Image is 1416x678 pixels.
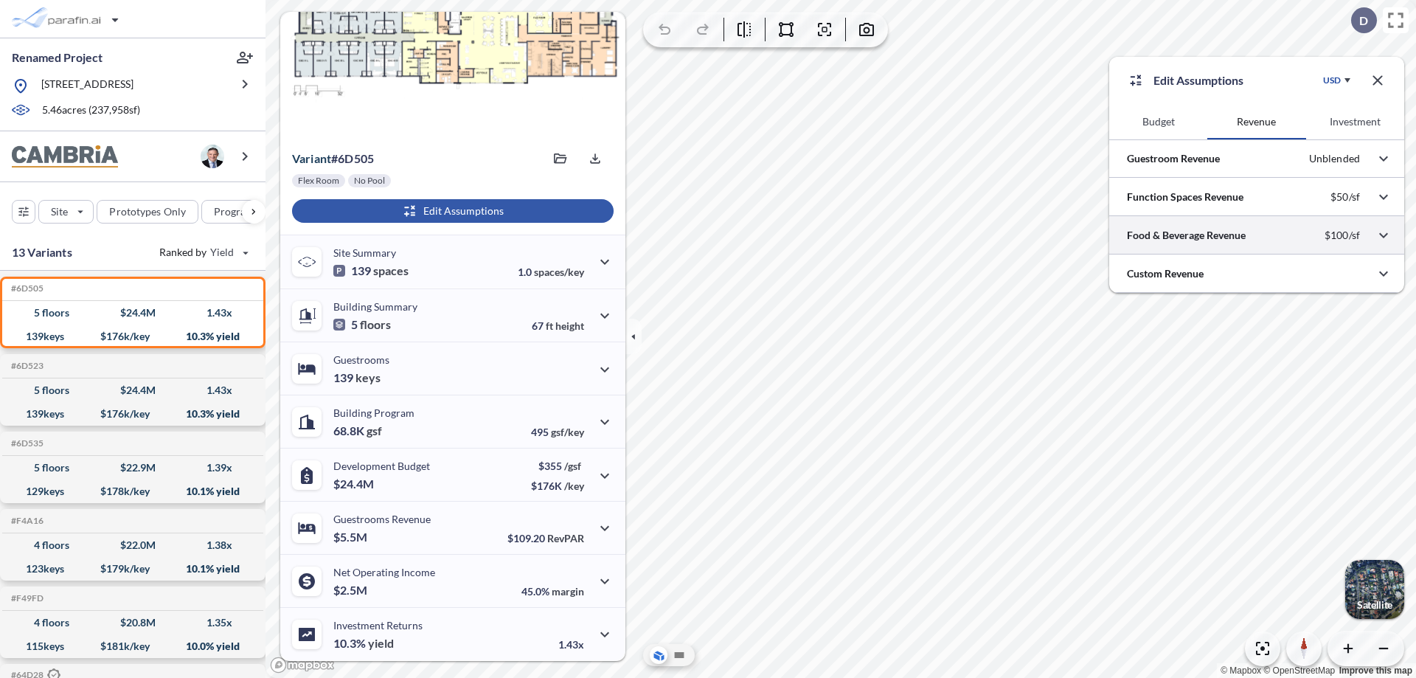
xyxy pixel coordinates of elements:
p: Program [214,204,255,219]
button: Prototypes Only [97,200,198,224]
p: $5.5M [333,530,369,544]
button: Budget [1109,104,1207,139]
p: Site Summary [333,246,396,259]
p: 5 [333,317,391,332]
h5: Click to copy the code [8,438,44,449]
p: 139 [333,263,409,278]
p: $109.20 [507,532,584,544]
p: 139 [333,370,381,385]
span: floors [360,317,391,332]
button: Revenue [1207,104,1305,139]
span: yield [368,636,394,651]
span: keys [355,370,381,385]
p: 1.0 [518,266,584,278]
p: $355 [531,460,584,472]
span: /gsf [564,460,581,472]
p: Satellite [1357,599,1392,611]
p: $50/sf [1330,190,1360,204]
h5: Click to copy the code [8,283,44,294]
a: Mapbox [1221,665,1261,676]
button: Site Plan [670,646,688,664]
p: Guestrooms Revenue [333,513,431,525]
h5: Click to copy the code [8,516,44,526]
p: Development Budget [333,460,430,472]
span: height [555,319,584,332]
p: $24.4M [333,477,376,491]
span: gsf/key [551,426,584,438]
a: Improve this map [1339,665,1412,676]
p: Unblended [1309,152,1360,165]
button: Edit Assumptions [292,199,614,223]
p: No Pool [354,175,385,187]
p: Building Summary [333,300,417,313]
p: 5.46 acres ( 237,958 sf) [42,103,140,119]
p: 45.0% [521,585,584,598]
span: ft [546,319,553,332]
img: BrandImage [12,145,118,168]
p: 10.3% [333,636,394,651]
span: /key [564,480,584,492]
p: $176K [531,480,584,492]
p: Renamed Project [12,49,103,66]
p: Guestroom Revenue [1127,151,1220,166]
p: 495 [531,426,584,438]
h5: Click to copy the code [8,593,44,603]
p: Building Program [333,407,414,419]
span: spaces [373,263,409,278]
p: Custom Revenue [1127,266,1204,281]
span: RevPAR [547,532,584,544]
p: # 6d505 [292,151,374,166]
p: Guestrooms [333,353,389,366]
p: $2.5M [333,583,369,598]
p: Investment Returns [333,619,423,632]
p: D [1359,14,1368,27]
button: Site [38,200,94,224]
a: Mapbox homepage [270,657,335,674]
p: Flex Room [298,175,339,187]
p: Function Spaces Revenue [1127,190,1243,204]
p: Site [51,204,68,219]
span: gsf [367,423,382,438]
span: margin [552,585,584,598]
p: 1.43x [558,638,584,651]
div: USD [1323,75,1341,86]
p: [STREET_ADDRESS] [41,77,133,95]
p: 67 [532,319,584,332]
p: Net Operating Income [333,566,435,578]
h5: Click to copy the code [8,361,44,371]
button: Program [201,200,281,224]
button: Investment [1306,104,1404,139]
button: Aerial View [650,646,667,664]
button: Switcher ImageSatellite [1345,560,1404,619]
button: Ranked by Yield [147,241,258,264]
a: OpenStreetMap [1263,665,1335,676]
p: 68.8K [333,423,382,438]
p: Prototypes Only [109,204,186,219]
p: 13 Variants [12,243,72,261]
span: Variant [292,151,331,165]
img: user logo [201,145,224,168]
span: spaces/key [534,266,584,278]
span: Yield [210,245,235,260]
p: Edit Assumptions [1153,72,1243,89]
img: Switcher Image [1345,560,1404,619]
